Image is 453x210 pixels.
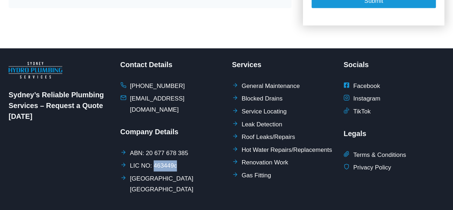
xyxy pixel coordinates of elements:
a: Service Locating [232,106,287,117]
span: Roof Leaks/Repairs [242,132,295,143]
span: [PHONE_NUMBER] [130,81,185,92]
span: [GEOGRAPHIC_DATA] [GEOGRAPHIC_DATA] [130,173,221,195]
span: General Maintenance [242,81,300,92]
a: Hot Water Repairs/Replacements [232,145,332,156]
h5: Contact Details [120,59,221,70]
a: Leak Detection [232,119,282,130]
span: Facebook [353,81,380,92]
a: General Maintenance [232,81,300,92]
span: Hot Water Repairs/Replacements [242,145,332,156]
span: LIC NO: 463449c [130,160,177,172]
a: Gas Fitting [232,170,271,181]
h5: Legals [343,128,444,139]
a: Privacy Policy [343,162,391,173]
a: Terms & Conditions [343,150,406,161]
span: Leak Detection [242,119,282,130]
span: Terms & Conditions [353,150,406,161]
span: Instagram [353,93,380,104]
span: TikTok [353,106,371,117]
h5: Sydney’s Reliable Plumbing Services – Request a Quote [DATE] [9,89,110,122]
span: Service Locating [242,106,287,117]
a: [PHONE_NUMBER] [120,81,185,92]
h5: Socials [343,59,444,70]
a: [EMAIL_ADDRESS][DOMAIN_NAME] [120,93,221,115]
span: Blocked Drains [242,93,283,104]
h5: Company Details [120,126,221,137]
span: Gas Fitting [242,170,271,181]
span: [EMAIL_ADDRESS][DOMAIN_NAME] [130,93,221,115]
a: Blocked Drains [232,93,283,104]
a: Roof Leaks/Repairs [232,132,295,143]
span: Renovation Work [242,157,288,168]
span: ABN: 20 677 678 385 [130,148,188,159]
span: Privacy Policy [353,162,391,173]
h5: Services [232,59,333,70]
a: Renovation Work [232,157,288,168]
